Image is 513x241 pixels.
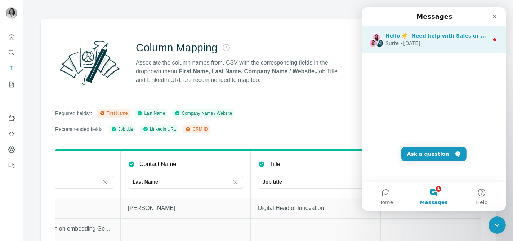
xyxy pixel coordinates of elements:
button: Ask a question [40,140,105,154]
iframe: To enrich screen reader interactions, please activate Accessibility in Grammarly extension settings [489,216,506,234]
p: Job title [263,178,282,185]
button: Dashboard [6,143,17,156]
button: Messages [48,175,96,203]
p: [PERSON_NAME] [128,204,243,212]
button: Enrich CSV [6,62,17,75]
div: Job title [111,126,133,132]
div: LinkedIn URL [143,126,176,132]
span: Messages [58,193,86,198]
button: Quick start [6,30,17,43]
span: Help [114,193,126,198]
iframe: To enrich screen reader interactions, please activate Accessibility in Grammarly extension settings [362,7,506,211]
span: Hello ☀️ ​ Need help with Sales or Support? We've got you covered! [24,26,214,31]
strong: First Name, Last Name, Company Name / Website. [179,68,316,74]
img: Avatar [6,7,17,19]
p: Title [269,160,280,168]
button: Use Surfe API [6,127,17,140]
p: Associate the column names from. CSV with the corresponding fields in the dropdown menu: Job Titl... [136,58,344,84]
button: Use Surfe on LinkedIn [6,111,17,124]
p: Contact Name [139,160,176,168]
p: Recommended fields: [55,126,104,133]
h2: Column Mapping [136,41,218,54]
button: Search [6,46,17,59]
div: • [DATE] [39,32,59,40]
p: Required fields*: [55,110,92,117]
span: Home [17,193,31,198]
div: Company Name / Website [174,110,232,117]
div: CRM ID [185,126,208,132]
button: Feedback [6,159,17,172]
div: First Name [99,110,128,117]
p: Last Name [133,178,158,185]
button: Help [96,175,144,203]
button: My lists [6,78,17,91]
div: Surfe [24,32,37,40]
p: Digital Head of Innovation [258,204,373,212]
img: Surfe Illustration - Column Mapping [55,37,124,89]
div: Last Name [137,110,165,117]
